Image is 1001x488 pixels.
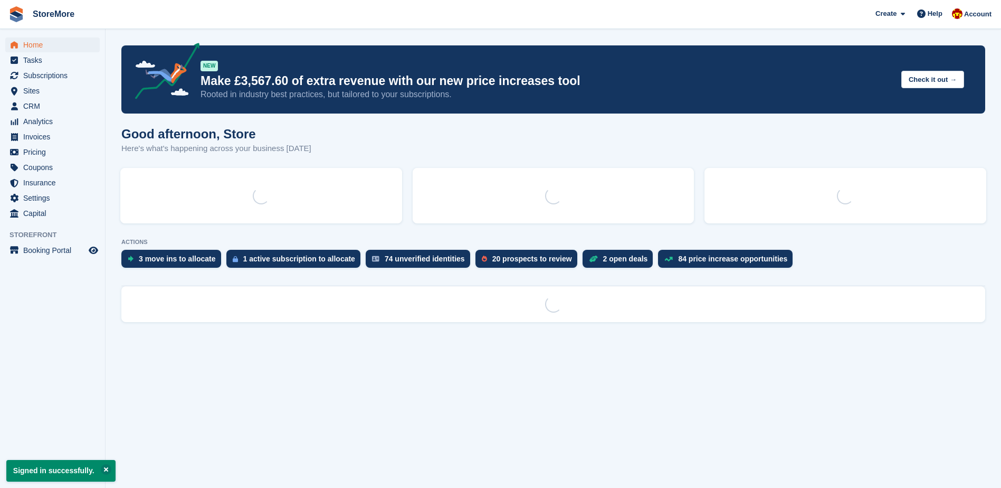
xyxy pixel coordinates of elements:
[5,206,100,221] a: menu
[603,255,648,263] div: 2 open deals
[121,143,311,155] p: Here's what's happening across your business [DATE]
[139,255,216,263] div: 3 move ins to allocate
[23,160,87,175] span: Coupons
[5,129,100,144] a: menu
[201,89,893,100] p: Rooted in industry best practices, but tailored to your subscriptions.
[23,243,87,258] span: Booking Portal
[23,191,87,205] span: Settings
[23,206,87,221] span: Capital
[23,68,87,83] span: Subscriptions
[8,6,24,22] img: stora-icon-8386f47178a22dfd0bd8f6a31ec36ba5ce8667c1dd55bd0f319d3a0aa187defe.svg
[9,230,105,240] span: Storefront
[201,73,893,89] p: Make £3,567.60 of extra revenue with our new price increases tool
[201,61,218,71] div: NEW
[128,256,134,262] img: move_ins_to_allocate_icon-fdf77a2bb77ea45bf5b3d319d69a93e2d87916cf1d5bf7949dd705db3b84f3ca.svg
[5,53,100,68] a: menu
[482,256,487,262] img: prospect-51fa495bee0391a8d652442698ab0144808aea92771e9ea1ae160a38d050c398.svg
[372,256,379,262] img: verify_identity-adf6edd0f0f0b5bbfe63781bf79b02c33cf7c696d77639b501bdc392416b5a36.svg
[23,145,87,159] span: Pricing
[5,160,100,175] a: menu
[901,71,964,88] button: Check it out →
[589,255,598,262] img: deal-1b604bf984904fb50ccaf53a9ad4b4a5d6e5aea283cecdc64d6e3604feb123c2.svg
[658,250,798,273] a: 84 price increase opportunities
[23,129,87,144] span: Invoices
[583,250,659,273] a: 2 open deals
[5,114,100,129] a: menu
[678,255,787,263] div: 84 price increase opportunities
[121,250,226,273] a: 3 move ins to allocate
[5,175,100,190] a: menu
[5,243,100,258] a: menu
[475,250,583,273] a: 20 prospects to review
[5,68,100,83] a: menu
[875,8,897,19] span: Create
[964,9,992,20] span: Account
[492,255,572,263] div: 20 prospects to review
[121,239,985,246] p: ACTIONS
[87,244,100,257] a: Preview store
[28,5,79,23] a: StoreMore
[23,53,87,68] span: Tasks
[6,460,116,482] p: Signed in successfully.
[366,250,475,273] a: 74 unverified identities
[5,99,100,114] a: menu
[233,256,238,262] img: active_subscription_to_allocate_icon-d502201f5373d7db506a760aba3b589e785aa758c864c3986d89f69b8ff3...
[5,145,100,159] a: menu
[23,114,87,129] span: Analytics
[23,99,87,114] span: CRM
[23,175,87,190] span: Insurance
[5,191,100,205] a: menu
[121,127,311,141] h1: Good afternoon, Store
[23,83,87,98] span: Sites
[664,257,673,261] img: price_increase_opportunities-93ffe204e8149a01c8c9dc8f82e8f89637d9d84a8eef4429ea346261dce0b2c0.svg
[226,250,366,273] a: 1 active subscription to allocate
[243,255,355,263] div: 1 active subscription to allocate
[385,255,465,263] div: 74 unverified identities
[5,83,100,98] a: menu
[5,37,100,52] a: menu
[928,8,942,19] span: Help
[23,37,87,52] span: Home
[126,43,200,103] img: price-adjustments-announcement-icon-8257ccfd72463d97f412b2fc003d46551f7dbcb40ab6d574587a9cd5c0d94...
[952,8,962,19] img: Store More Team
